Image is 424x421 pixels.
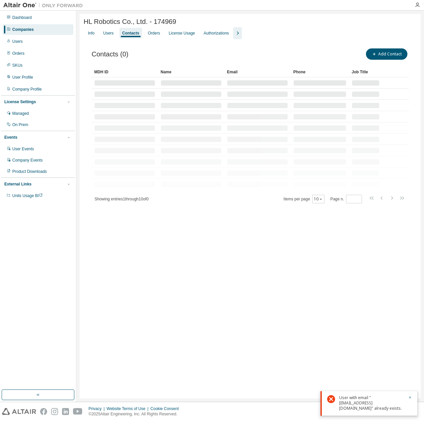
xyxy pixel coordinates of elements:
[12,146,34,152] div: User Events
[169,31,195,36] div: License Usage
[4,135,17,140] div: Events
[12,122,28,127] div: On Prem
[161,67,222,77] div: Name
[366,48,407,60] button: Add Contact
[103,31,113,36] div: Users
[204,31,229,36] div: Authorizations
[95,197,149,201] span: Showing entries 1 through 10 of 0
[12,111,29,116] div: Managed
[12,15,32,20] div: Dashboard
[293,67,346,77] div: Phone
[12,39,23,44] div: Users
[62,408,69,415] img: linkedin.svg
[12,87,42,92] div: Company Profile
[148,31,160,36] div: Orders
[3,2,86,9] img: Altair One
[330,195,362,203] span: Page n.
[12,27,34,32] div: Companies
[4,181,32,187] div: External Links
[12,51,25,56] div: Orders
[12,63,23,68] div: SKUs
[314,196,323,202] button: 10
[150,406,182,411] div: Cookie Consent
[4,99,36,105] div: License Settings
[227,67,288,77] div: Email
[12,158,42,163] div: Company Events
[12,75,33,80] div: User Profile
[106,406,150,411] div: Website Terms of Use
[339,395,404,411] div: User with email "[EMAIL_ADDRESS][DOMAIN_NAME]" already exists.
[89,411,183,417] p: © 2025 Altair Engineering, Inc. All Rights Reserved.
[40,408,47,415] img: facebook.svg
[122,31,139,36] div: Contacts
[284,195,324,203] span: Items per page
[12,169,47,174] div: Product Downloads
[2,408,36,415] img: altair_logo.svg
[12,193,43,198] span: Units Usage BI
[94,67,155,77] div: MDH ID
[73,408,83,415] img: youtube.svg
[84,18,176,26] span: HL Robotics Co., Ltd. - 174969
[51,408,58,415] img: instagram.svg
[89,406,106,411] div: Privacy
[88,31,95,36] div: Info
[92,50,128,58] span: Contacts (0)
[352,67,380,77] div: Job Title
